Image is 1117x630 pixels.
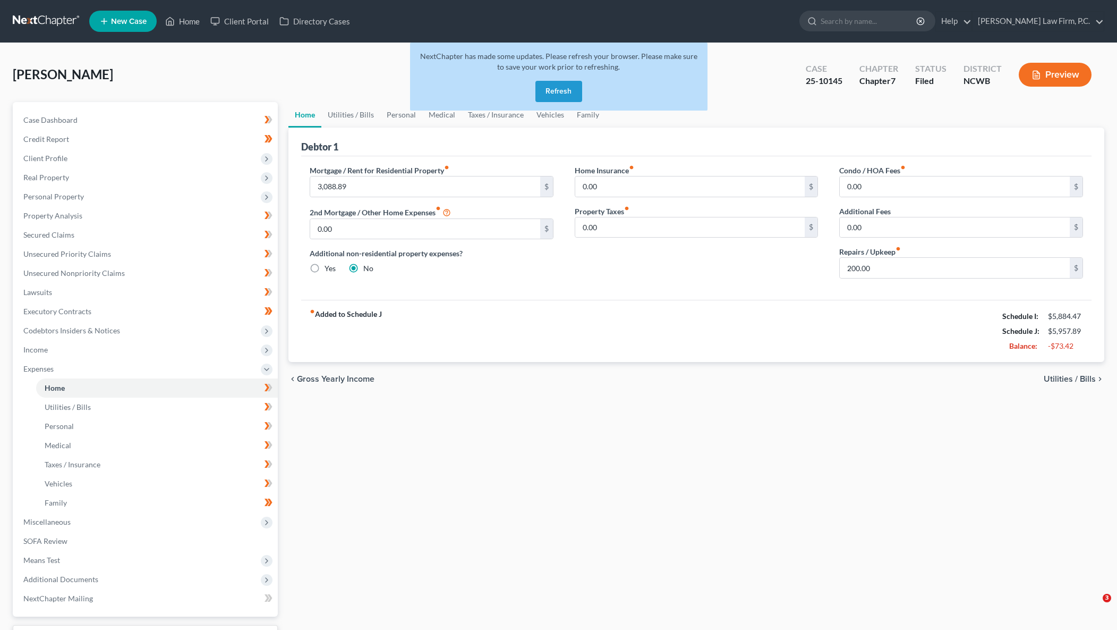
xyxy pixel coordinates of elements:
[575,217,805,238] input: --
[1048,326,1083,337] div: $5,957.89
[23,154,67,163] span: Client Profile
[111,18,147,26] span: New Case
[160,12,205,31] a: Home
[380,102,422,128] a: Personal
[310,206,451,219] label: 2nd Mortgage / Other Home Expenses
[274,12,355,31] a: Directory Cases
[297,375,374,383] span: Gross Yearly Income
[1048,311,1083,322] div: $5,884.47
[839,246,901,257] label: Repairs / Upkeep
[15,264,278,283] a: Unsecured Nonpriority Claims
[310,309,382,354] strong: Added to Schedule J
[806,75,842,87] div: 25-10145
[288,375,374,383] button: chevron_left Gross Yearly Income
[288,375,297,383] i: chevron_left
[805,177,817,197] div: $
[23,594,93,603] span: NextChapter Mailing
[23,364,54,373] span: Expenses
[15,111,278,130] a: Case Dashboard
[420,52,697,71] span: NextChapter has made some updates. Please refresh your browser. Please make sure to save your wor...
[15,225,278,245] a: Secured Claims
[575,165,634,176] label: Home Insurance
[23,556,60,565] span: Means Test
[444,165,449,170] i: fiber_manual_record
[540,177,553,197] div: $
[1081,594,1106,619] iframe: Intercom live chat
[36,493,278,513] a: Family
[839,165,906,176] label: Condo / HOA Fees
[915,75,947,87] div: Filed
[325,263,336,274] label: Yes
[1096,375,1104,383] i: chevron_right
[1044,375,1096,383] span: Utilities / Bills
[45,383,65,392] span: Home
[310,219,540,239] input: --
[1103,594,1111,602] span: 3
[23,307,91,316] span: Executory Contracts
[23,115,78,124] span: Case Dashboard
[36,379,278,398] a: Home
[310,248,553,259] label: Additional non-residential property expenses?
[839,206,891,217] label: Additional Fees
[310,177,540,197] input: --
[23,211,82,220] span: Property Analysis
[23,345,48,354] span: Income
[1048,341,1083,351] div: -$73.42
[896,246,901,251] i: fiber_manual_record
[1002,326,1039,335] strong: Schedule J:
[288,102,321,128] a: Home
[36,436,278,455] a: Medical
[963,75,1002,87] div: NCWB
[805,217,817,238] div: $
[310,165,449,176] label: Mortgage / Rent for Residential Property
[806,63,842,75] div: Case
[321,102,380,128] a: Utilities / Bills
[36,455,278,474] a: Taxes / Insurance
[436,206,441,211] i: fiber_manual_record
[363,263,373,274] label: No
[45,422,74,431] span: Personal
[36,398,278,417] a: Utilities / Bills
[840,177,1070,197] input: --
[36,417,278,436] a: Personal
[15,589,278,608] a: NextChapter Mailing
[1070,217,1082,238] div: $
[1070,177,1082,197] div: $
[23,536,67,545] span: SOFA Review
[310,309,315,314] i: fiber_manual_record
[973,12,1104,31] a: [PERSON_NAME] Law Firm, P.C.
[575,177,805,197] input: --
[15,245,278,264] a: Unsecured Priority Claims
[36,474,278,493] a: Vehicles
[891,75,896,86] span: 7
[15,283,278,302] a: Lawsuits
[1002,312,1038,321] strong: Schedule I:
[45,460,100,469] span: Taxes / Insurance
[1070,258,1082,278] div: $
[629,165,634,170] i: fiber_manual_record
[1019,63,1092,87] button: Preview
[936,12,971,31] a: Help
[23,517,71,526] span: Miscellaneous
[1044,375,1104,383] button: Utilities / Bills chevron_right
[13,66,113,82] span: [PERSON_NAME]
[23,575,98,584] span: Additional Documents
[23,173,69,182] span: Real Property
[45,479,72,488] span: Vehicles
[45,402,91,411] span: Utilities / Bills
[15,302,278,321] a: Executory Contracts
[15,206,278,225] a: Property Analysis
[23,135,69,144] span: Credit Report
[23,192,84,201] span: Personal Property
[205,12,274,31] a: Client Portal
[1009,341,1037,350] strong: Balance:
[23,249,111,258] span: Unsecured Priority Claims
[45,498,67,507] span: Family
[624,206,629,211] i: fiber_manual_record
[840,258,1070,278] input: --
[23,230,74,239] span: Secured Claims
[535,81,582,102] button: Refresh
[23,288,52,297] span: Lawsuits
[900,165,906,170] i: fiber_manual_record
[963,63,1002,75] div: District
